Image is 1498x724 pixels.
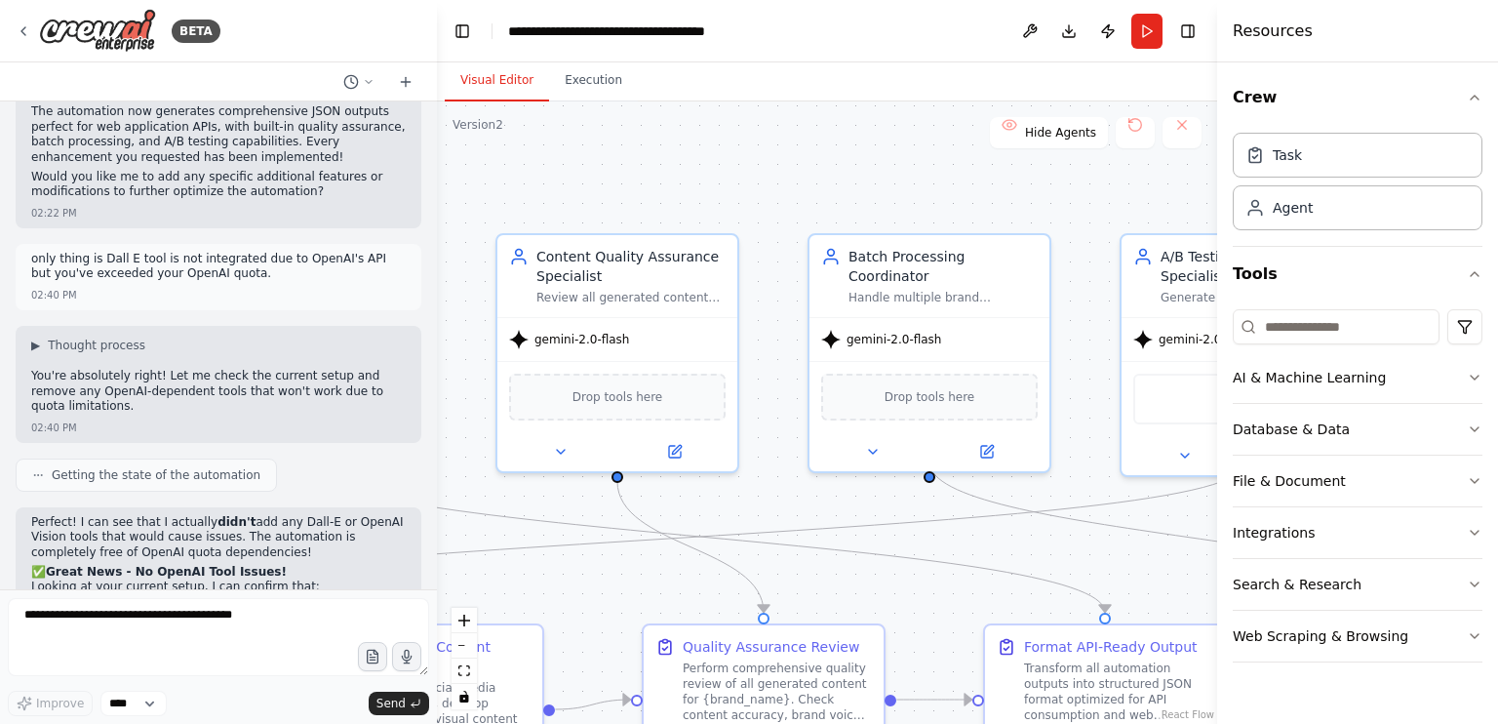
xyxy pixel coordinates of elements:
button: Switch to previous chat [335,70,382,94]
g: Edge from e9adc7ed-baa4-487d-aa24-7cd86814b91e to 22e18e6b-ab3b-4ee9-9e0b-0fb852463c7e [920,462,1456,612]
button: AI & Machine Learning [1233,352,1482,403]
button: Integrations [1233,507,1482,558]
div: Review all generated content for {brand_name}, perform quality checks, validate against brand gui... [536,290,726,305]
p: Would you like me to add any specific additional features or modifications to further optimize th... [31,170,406,200]
button: Hide right sidebar [1174,18,1202,45]
div: Integrations [1233,523,1315,543]
g: Edge from 527afc91-e463-42cd-a23f-07f9ddbfb6a2 to c1893cc2-0610-40ed-8176-5aa21fe7d3f1 [608,481,773,612]
img: Logo [39,9,156,53]
span: Improve [36,696,84,711]
span: ▶ [31,338,40,353]
button: fit view [452,659,477,684]
button: File & Document [1233,456,1482,506]
button: Crew [1233,70,1482,125]
div: BETA [172,20,220,43]
g: Edge from 05716d02-4d2a-4ef8-9374-731f87334e77 to 254a6e00-5ba2-42dd-aae8-70a3c99102dd [71,465,1251,612]
button: toggle interactivity [452,684,477,709]
button: Start a new chat [390,70,421,94]
strong: didn't [217,515,256,529]
button: Execution [549,60,638,101]
button: Open in side panel [931,440,1042,463]
div: Handle multiple brand processing requests simultaneously, coordinate parallel workflows, and opti... [848,290,1038,305]
div: Database & Data [1233,420,1350,439]
div: Agent [1273,198,1313,218]
span: Drop tools here [572,387,663,407]
div: A/B Testing Content Specialist [1161,247,1350,286]
div: Generate A/B test variations for social media content to optimize engagement and performance. Cre... [1161,290,1350,305]
button: zoom in [452,608,477,633]
div: React Flow controls [452,608,477,709]
g: Edge from 90336809-41a7-407b-b9bb-c3429931f6b2 to c1893cc2-0610-40ed-8176-5aa21fe7d3f1 [555,690,630,719]
span: Send [376,696,406,711]
button: zoom out [452,633,477,659]
button: Send [369,692,429,715]
button: ▶Thought process [31,338,145,353]
div: Tools [1233,302,1482,678]
div: Batch Processing Coordinator [848,247,1038,286]
div: Content Quality Assurance SpecialistReview all generated content for {brand_name}, perform qualit... [495,233,739,473]
p: You're absolutely right! Let me check the current setup and remove any OpenAI-dependent tools tha... [31,369,406,415]
div: Content Quality Assurance Specialist [536,247,726,286]
div: A/B Testing Content SpecialistGenerate A/B test variations for social media content to optimize e... [1120,233,1363,477]
p: The automation now generates comprehensive JSON outputs perfect for web application APIs, with bu... [31,104,406,165]
div: Search & Research [1233,575,1361,594]
p: Looking at your current setup, I can confirm that: [31,580,406,595]
button: Improve [8,691,93,716]
h4: Resources [1233,20,1313,43]
div: Format API-Ready Output [1024,637,1198,657]
button: Search & Research [1233,559,1482,610]
span: Hide Agents [1025,125,1096,141]
div: Crew [1233,125,1482,246]
p: only thing is Dall E tool is not integrated due to OpenAI's API but you've exceeded your OpenAI q... [31,252,406,282]
div: Transform all automation outputs into structured JSON format optimized for API consumption and we... [1024,661,1213,723]
button: Tools [1233,247,1482,302]
strong: Great News - No OpenAI Tool Issues! [46,565,287,579]
div: 02:40 PM [31,421,77,435]
span: gemini-2.0-flash [1159,332,1253,347]
div: AI & Machine Learning [1233,368,1386,387]
div: 02:22 PM [31,206,77,221]
a: React Flow attribution [1162,709,1214,720]
g: Edge from 6e241880-411b-4bd7-b61d-a634eff6987e to 65bd3d0c-96e7-4ae7-aed6-bc95fff89810 [296,462,1115,612]
button: Click to speak your automation idea [392,642,421,671]
button: Hide Agents [990,117,1108,148]
button: Upload files [358,642,387,671]
button: Visual Editor [445,60,549,101]
div: Task [1273,145,1302,165]
div: File & Document [1233,471,1346,491]
nav: breadcrumb [508,21,728,41]
span: Getting the state of the automation [52,467,260,483]
span: Drop tools here [885,387,975,407]
p: Perfect! I can see that I actually add any Dall-E or OpenAI Vision tools that would cause issues.... [31,515,406,561]
button: Database & Data [1233,404,1482,455]
span: gemini-2.0-flash [847,332,941,347]
div: 02:40 PM [31,288,77,302]
div: Batch Processing CoordinatorHandle multiple brand processing requests simultaneously, coordinate ... [808,233,1051,473]
div: Quality Assurance Review [683,637,859,657]
h2: ✅ [31,565,406,581]
g: Edge from c1893cc2-0610-40ed-8176-5aa21fe7d3f1 to 65bd3d0c-96e7-4ae7-aed6-bc95fff89810 [896,690,971,709]
button: Hide left sidebar [449,18,476,45]
button: Web Scraping & Browsing [1233,611,1482,662]
div: Perform comprehensive quality review of all generated content for {brand_name}. Check content acc... [683,661,872,723]
span: Thought process [48,338,145,353]
button: Open in side panel [619,440,729,463]
span: gemini-2.0-flash [534,332,629,347]
div: Web Scraping & Browsing [1233,626,1408,646]
div: Version 2 [453,117,503,133]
